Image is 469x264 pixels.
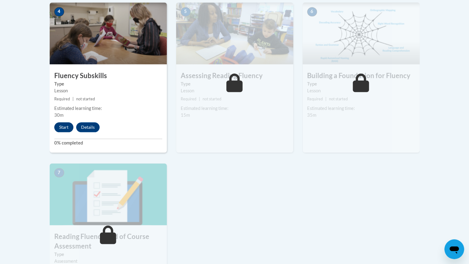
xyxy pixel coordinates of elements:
[181,87,289,94] div: Lesson
[54,81,162,87] label: Type
[50,71,167,81] h3: Fluency Subskills
[54,7,64,16] span: 4
[54,251,162,258] label: Type
[181,105,289,112] div: Estimated learning time:
[54,168,64,177] span: 7
[54,87,162,94] div: Lesson
[54,122,73,132] button: Start
[176,71,293,81] h3: Assessing Reading Fluency
[54,112,64,118] span: 30m
[329,97,348,101] span: not started
[199,97,200,101] span: |
[307,105,415,112] div: Estimated learning time:
[302,71,420,81] h3: Building a Foundation for Fluency
[54,140,162,146] label: 0% completed
[50,2,167,64] img: Course Image
[307,97,323,101] span: Required
[50,232,167,251] h3: Reading Fluency End of Course Assessment
[307,81,415,87] label: Type
[54,97,70,101] span: Required
[50,163,167,225] img: Course Image
[72,97,74,101] span: |
[444,239,464,259] iframe: Button to launch messaging window
[203,97,221,101] span: not started
[307,87,415,94] div: Lesson
[181,81,289,87] label: Type
[307,112,316,118] span: 35m
[54,105,162,112] div: Estimated learning time:
[181,97,196,101] span: Required
[181,112,190,118] span: 15m
[302,2,420,64] img: Course Image
[176,2,293,64] img: Course Image
[307,7,317,16] span: 6
[76,97,95,101] span: not started
[181,7,191,16] span: 5
[76,122,100,132] button: Details
[325,97,327,101] span: |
